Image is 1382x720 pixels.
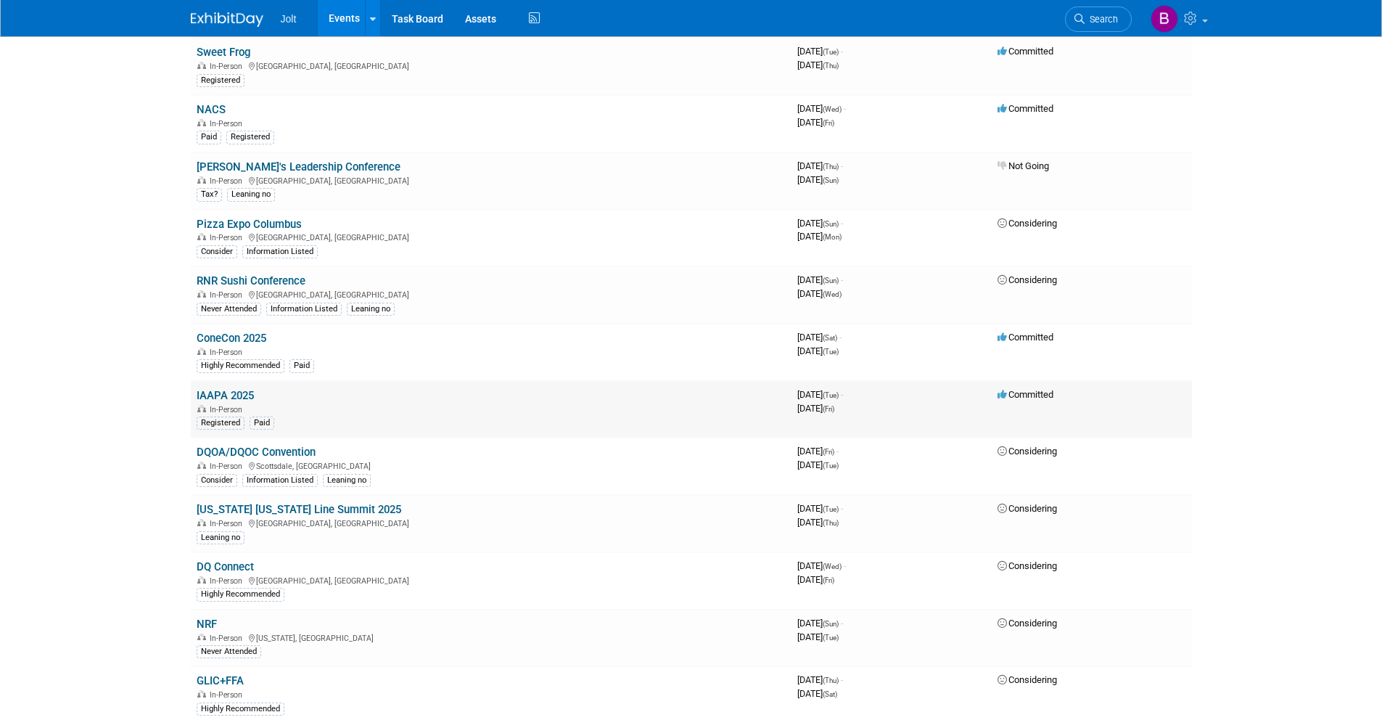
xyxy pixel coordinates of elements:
[797,345,839,356] span: [DATE]
[797,403,834,414] span: [DATE]
[823,448,834,456] span: (Fri)
[797,332,842,343] span: [DATE]
[197,231,786,242] div: [GEOGRAPHIC_DATA], [GEOGRAPHIC_DATA]
[823,348,839,356] span: (Tue)
[197,119,206,126] img: In-Person Event
[998,560,1057,571] span: Considering
[797,174,839,185] span: [DATE]
[197,674,244,687] a: GLIC+FFA
[823,405,834,413] span: (Fri)
[210,690,247,700] span: In-Person
[242,474,318,487] div: Information Listed
[998,446,1057,457] span: Considering
[1085,14,1118,25] span: Search
[197,290,206,298] img: In-Person Event
[797,688,837,699] span: [DATE]
[197,690,206,697] img: In-Person Event
[210,519,247,528] span: In-Person
[823,290,842,298] span: (Wed)
[823,233,842,241] span: (Mon)
[197,359,284,372] div: Highly Recommended
[197,348,206,355] img: In-Person Event
[266,303,342,316] div: Information Listed
[197,634,206,641] img: In-Person Event
[197,517,786,528] div: [GEOGRAPHIC_DATA], [GEOGRAPHIC_DATA]
[998,160,1049,171] span: Not Going
[797,517,839,528] span: [DATE]
[197,332,266,345] a: ConeCon 2025
[197,74,244,87] div: Registered
[226,131,274,144] div: Registered
[197,560,254,573] a: DQ Connect
[197,519,206,526] img: In-Person Event
[998,103,1053,114] span: Committed
[823,391,839,399] span: (Tue)
[197,218,302,231] a: Pizza Expo Columbus
[347,303,395,316] div: Leaning no
[797,560,846,571] span: [DATE]
[844,103,846,114] span: -
[797,288,842,299] span: [DATE]
[197,446,316,459] a: DQOA/DQOC Convention
[823,676,839,684] span: (Thu)
[839,332,842,343] span: -
[250,417,274,430] div: Paid
[841,389,843,400] span: -
[197,703,284,716] div: Highly Recommended
[197,174,786,186] div: [GEOGRAPHIC_DATA], [GEOGRAPHIC_DATA]
[210,119,247,128] span: In-Person
[797,503,843,514] span: [DATE]
[998,674,1057,685] span: Considering
[841,218,843,229] span: -
[289,359,314,372] div: Paid
[197,103,226,116] a: NACS
[197,588,284,601] div: Highly Recommended
[197,389,254,402] a: IAAPA 2025
[823,62,839,70] span: (Thu)
[823,620,839,628] span: (Sun)
[998,389,1053,400] span: Committed
[823,220,839,228] span: (Sun)
[797,46,843,57] span: [DATE]
[841,674,843,685] span: -
[797,618,843,629] span: [DATE]
[210,176,247,186] span: In-Person
[823,119,834,127] span: (Fri)
[797,674,843,685] span: [DATE]
[823,576,834,584] span: (Fri)
[797,218,843,229] span: [DATE]
[197,245,237,258] div: Consider
[797,459,839,470] span: [DATE]
[210,462,247,471] span: In-Person
[197,176,206,184] img: In-Person Event
[1065,7,1132,32] a: Search
[823,334,837,342] span: (Sat)
[210,233,247,242] span: In-Person
[841,274,843,285] span: -
[281,13,297,25] span: Jolt
[210,62,247,71] span: In-Person
[210,576,247,586] span: In-Person
[197,462,206,469] img: In-Person Event
[797,574,834,585] span: [DATE]
[197,574,786,586] div: [GEOGRAPHIC_DATA], [GEOGRAPHIC_DATA]
[197,188,222,201] div: Tax?
[998,274,1057,285] span: Considering
[210,290,247,300] span: In-Person
[197,503,401,516] a: [US_STATE] [US_STATE] Line Summit 2025
[197,62,206,69] img: In-Person Event
[998,503,1057,514] span: Considering
[797,631,839,642] span: [DATE]
[823,277,839,285] span: (Sun)
[197,288,786,300] div: [GEOGRAPHIC_DATA], [GEOGRAPHIC_DATA]
[823,519,839,527] span: (Thu)
[797,231,842,242] span: [DATE]
[823,634,839,642] span: (Tue)
[841,46,843,57] span: -
[323,474,371,487] div: Leaning no
[197,233,206,240] img: In-Person Event
[998,332,1053,343] span: Committed
[797,117,834,128] span: [DATE]
[797,274,843,285] span: [DATE]
[998,46,1053,57] span: Committed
